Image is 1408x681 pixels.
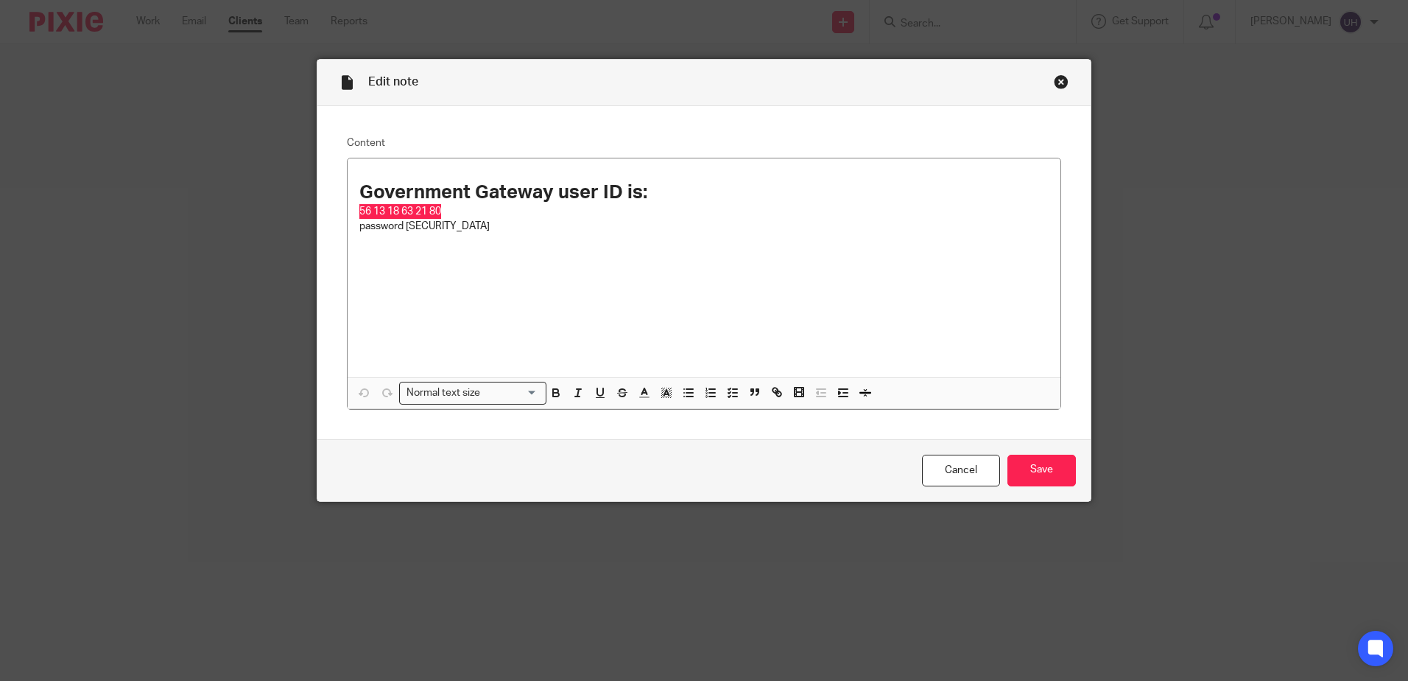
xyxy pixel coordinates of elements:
[359,204,1049,219] p: 56 13 18 63 21 80
[485,385,538,401] input: Search for option
[399,382,546,405] div: Search for option
[403,385,483,401] span: Normal text size
[922,455,1000,486] a: Cancel
[368,76,418,88] span: Edit note
[1007,455,1076,486] input: Save
[1054,74,1069,89] div: Close this dialog window
[359,219,1049,234] p: password [SECURITY_DATA]
[347,136,1061,150] label: Content
[359,183,647,202] strong: Government Gateway user ID is:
